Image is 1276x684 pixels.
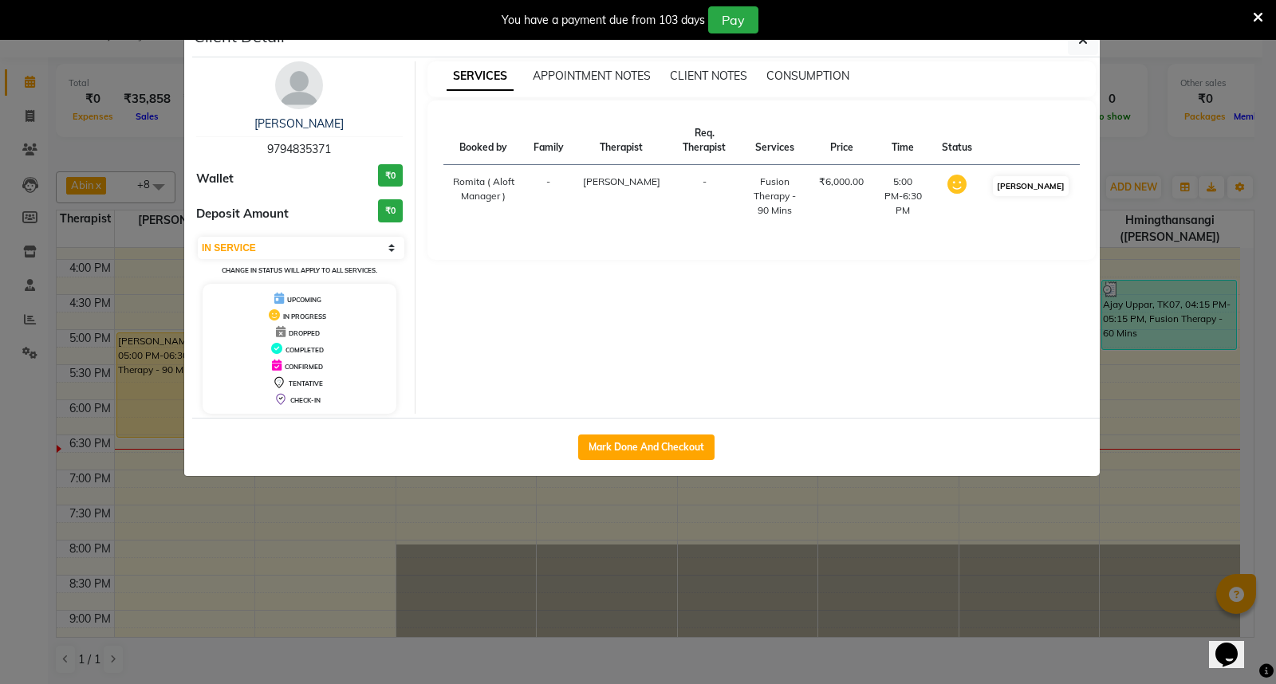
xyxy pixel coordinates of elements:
span: UPCOMING [287,296,321,304]
span: IN PROGRESS [283,313,326,320]
span: APPOINTMENT NOTES [533,69,651,83]
iframe: chat widget [1209,620,1260,668]
th: Booked by [443,116,524,165]
th: Status [932,116,982,165]
button: Mark Done And Checkout [578,434,715,460]
span: Deposit Amount [196,205,289,223]
td: 5:00 PM-6:30 PM [873,165,932,228]
th: Req. Therapist [670,116,739,165]
div: You have a payment due from 103 days [502,12,705,29]
div: ₹6,000.00 [819,175,864,189]
span: DROPPED [289,329,320,337]
td: - [670,165,739,228]
th: Family [524,116,573,165]
span: SERVICES [447,62,514,91]
button: [PERSON_NAME] [993,176,1069,196]
button: Pay [708,6,758,33]
span: Wallet [196,170,234,188]
span: CONFIRMED [285,363,323,371]
td: Romita ( Aloft Manager ) [443,165,524,228]
span: 9794835371 [267,142,331,156]
img: avatar [275,61,323,109]
th: Therapist [573,116,670,165]
th: Services [739,116,809,165]
div: Fusion Therapy - 90 Mins [749,175,800,218]
h3: ₹0 [378,199,403,222]
small: Change in status will apply to all services. [222,266,377,274]
span: [PERSON_NAME] [583,175,660,187]
span: TENTATIVE [289,379,323,387]
a: [PERSON_NAME] [254,116,344,131]
th: Time [873,116,932,165]
span: CHECK-IN [290,396,321,404]
span: CONSUMPTION [766,69,849,83]
span: COMPLETED [286,346,324,354]
td: - [524,165,573,228]
h3: ₹0 [378,164,403,187]
span: CLIENT NOTES [670,69,747,83]
th: Price [809,116,873,165]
